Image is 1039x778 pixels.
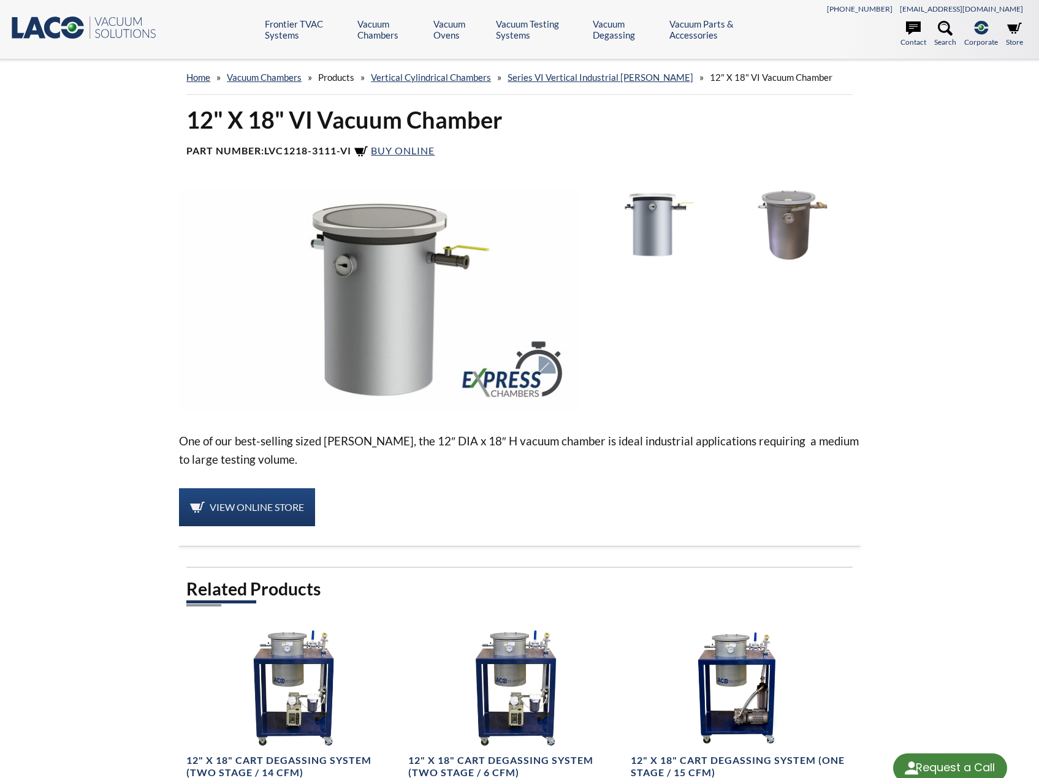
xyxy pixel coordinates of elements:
a: Vacuum Parts & Accessories [669,18,771,40]
a: Buy Online [354,145,435,156]
a: Vacuum Chambers [227,72,302,83]
a: Search [934,21,956,48]
a: Vacuum Chambers [357,18,424,40]
a: Vertical Cylindrical Chambers [371,72,491,83]
h4: Part Number: [186,145,853,159]
img: LVC1218-3111-VI_front view [588,189,718,262]
img: LVC1218-3111-VI Vacuum Chamber, front view [724,189,854,262]
a: Store [1006,21,1023,48]
p: One of our best-selling sized [PERSON_NAME], the 12″ DIA x 18″ H vacuum chamber is ideal industri... [179,432,860,469]
a: home [186,72,210,83]
img: LVC1218-3111-VI Express Chamber, angled view [179,189,577,412]
span: Corporate [964,36,998,48]
a: Frontier TVAC Systems [265,18,349,40]
h2: Related Products [186,578,853,600]
a: [EMAIL_ADDRESS][DOMAIN_NAME] [900,4,1023,13]
img: round button [902,758,921,778]
a: Vacuum Testing Systems [496,18,584,40]
h1: 12" X 18" VI Vacuum Chamber [186,105,853,135]
a: Series VI Vertical Industrial [PERSON_NAME] [508,72,693,83]
a: Vacuum Degassing [593,18,660,40]
span: 12" X 18" VI Vacuum Chamber [710,72,832,83]
span: Buy Online [371,145,435,156]
div: » » » » » [186,60,853,95]
span: Products [318,72,354,83]
a: [PHONE_NUMBER] [827,4,892,13]
a: Contact [900,21,926,48]
b: LVC1218-3111-VI [264,145,351,156]
a: Vacuum Ovens [433,18,487,40]
span: View Online Store [210,501,304,513]
a: View Online Store [179,488,315,526]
